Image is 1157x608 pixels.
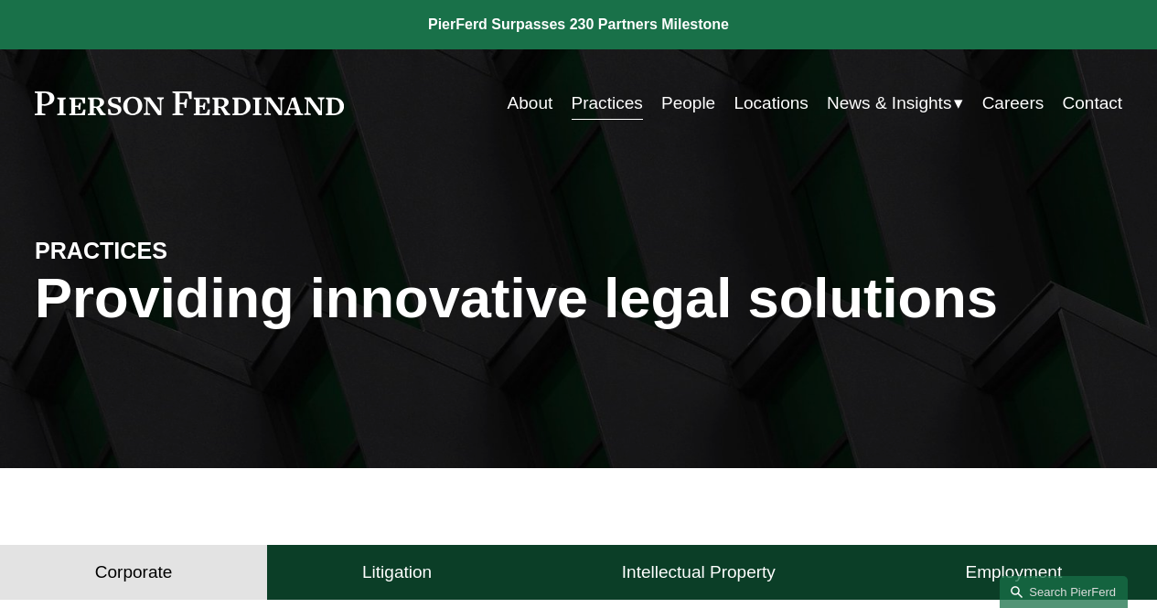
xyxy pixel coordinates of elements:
a: Careers [982,86,1045,121]
h4: Corporate [95,561,173,583]
a: Practices [572,86,643,121]
h4: Intellectual Property [622,561,776,583]
a: About [508,86,553,121]
h1: Providing innovative legal solutions [35,266,1122,330]
span: News & Insights [827,88,951,119]
a: folder dropdown [827,86,963,121]
h4: Employment [965,561,1062,583]
a: Search this site [1000,576,1128,608]
a: People [661,86,715,121]
a: Contact [1063,86,1123,121]
h4: PRACTICES [35,237,306,266]
h4: Litigation [362,561,432,583]
a: Locations [734,86,808,121]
